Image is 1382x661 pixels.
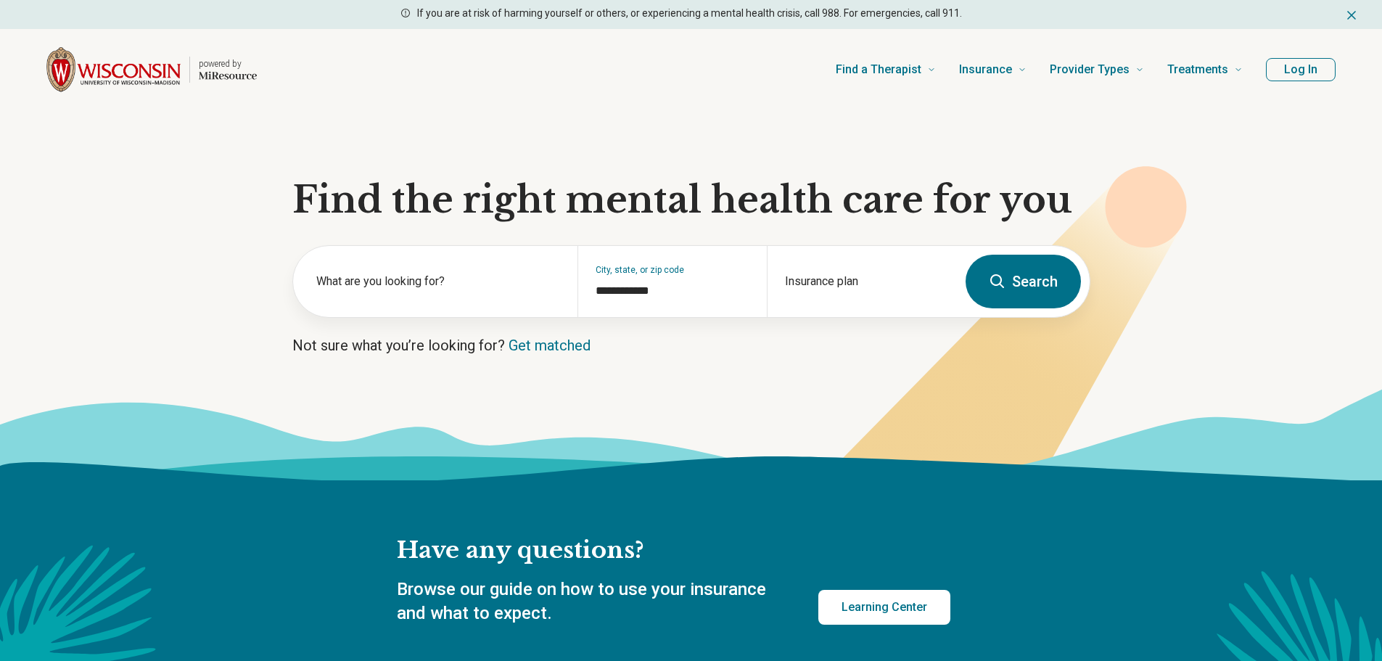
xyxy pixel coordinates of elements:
a: Provider Types [1050,41,1144,99]
button: Dismiss [1344,6,1359,23]
a: Get matched [509,337,591,354]
button: Log In [1266,58,1336,81]
p: Not sure what you’re looking for? [292,335,1090,356]
span: Find a Therapist [836,59,921,80]
a: Find a Therapist [836,41,936,99]
a: Learning Center [818,590,950,625]
span: Treatments [1167,59,1228,80]
p: If you are at risk of harming yourself or others, or experiencing a mental health crisis, call 98... [417,6,962,21]
h2: Have any questions? [397,535,950,566]
span: Provider Types [1050,59,1130,80]
a: Home page [46,46,257,93]
button: Search [966,255,1081,308]
a: Insurance [959,41,1027,99]
p: powered by [199,58,257,70]
p: Browse our guide on how to use your insurance and what to expect. [397,578,783,626]
h1: Find the right mental health care for you [292,178,1090,222]
label: What are you looking for? [316,273,560,290]
span: Insurance [959,59,1012,80]
a: Treatments [1167,41,1243,99]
